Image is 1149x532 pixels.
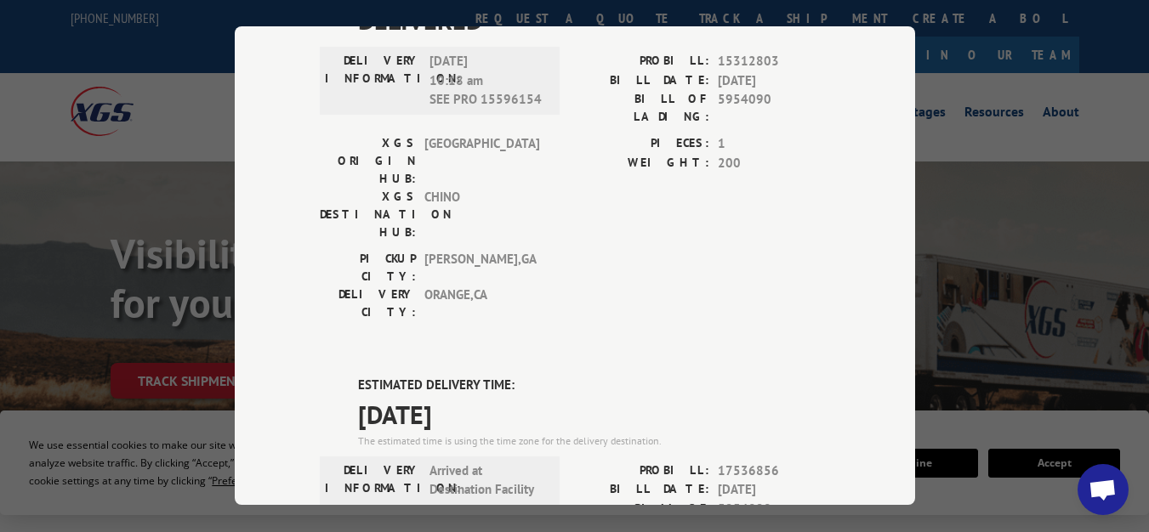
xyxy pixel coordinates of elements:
span: [GEOGRAPHIC_DATA] [424,134,539,188]
span: Arrived at Destination Facility [429,461,544,500]
span: [DATE] 10:18 am SEE PRO 15596154 [429,52,544,110]
span: 5954090 [718,90,830,126]
label: XGS ORIGIN HUB: [320,134,416,188]
label: PICKUP CITY: [320,250,416,286]
label: PROBILL: [575,461,709,481]
label: DELIVERY CITY: [320,286,416,321]
label: BILL DATE: [575,480,709,500]
span: [DATE] [718,480,830,500]
a: Open chat [1078,464,1129,515]
span: 17536856 [718,461,830,481]
span: ORANGE , CA [424,286,539,321]
label: DELIVERY INFORMATION: [325,52,421,110]
span: 15312803 [718,52,830,71]
span: [PERSON_NAME] , GA [424,250,539,286]
label: BILL DATE: [575,71,709,91]
label: WEIGHT: [575,154,709,173]
span: 1 [718,134,830,154]
label: PROBILL: [575,52,709,71]
label: PIECES: [575,134,709,154]
div: The estimated time is using the time zone for the delivery destination. [358,433,830,449]
label: XGS DESTINATION HUB: [320,188,416,241]
label: DELIVERY INFORMATION: [325,461,421,500]
span: CHINO [424,188,539,241]
span: 200 [718,154,830,173]
span: [DATE] [718,71,830,91]
label: ESTIMATED DELIVERY TIME: [358,376,830,395]
span: [DATE] [358,395,830,433]
label: BILL OF LADING: [575,90,709,126]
